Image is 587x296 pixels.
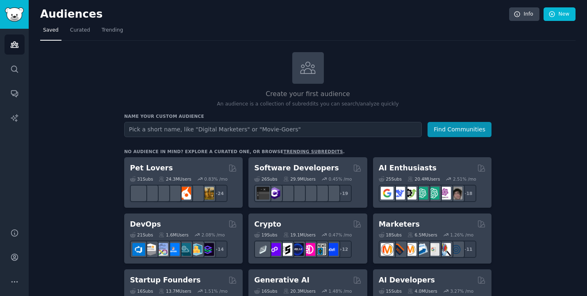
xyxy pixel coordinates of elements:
h2: AI Developers [379,275,435,285]
div: 1.48 % /mo [329,288,352,294]
img: defiblockchain [303,243,315,256]
a: Info [509,7,539,21]
div: + 11 [459,241,476,258]
h2: Create your first audience [124,89,491,99]
img: web3 [291,243,304,256]
a: Curated [67,24,93,41]
div: 0.45 % /mo [329,176,352,182]
div: + 14 [210,241,228,258]
div: 24.3M Users [159,176,191,182]
div: 20.4M Users [407,176,440,182]
img: bigseo [392,243,405,256]
img: csharp [268,187,281,200]
img: elixir [325,187,338,200]
button: Find Communities [428,122,491,137]
img: reactnative [303,187,315,200]
a: New [544,7,576,21]
span: Saved [43,27,59,34]
img: GummySearch logo [5,7,24,22]
img: 0xPolygon [268,243,281,256]
div: 19.1M Users [283,232,316,238]
img: cockatiel [178,187,191,200]
span: Trending [102,27,123,34]
img: content_marketing [381,243,394,256]
img: ballpython [144,187,157,200]
img: azuredevops [132,243,145,256]
h2: AI Enthusiasts [379,163,437,173]
div: 1.26 % /mo [450,232,473,238]
img: googleads [427,243,439,256]
div: 0.47 % /mo [329,232,352,238]
h2: Startup Founders [130,275,200,285]
h2: Audiences [40,8,509,21]
h3: Name your custom audience [124,113,491,119]
img: learnjavascript [280,187,292,200]
img: AskComputerScience [314,187,327,200]
img: PlatformEngineers [201,243,214,256]
img: ethfinance [257,243,269,256]
input: Pick a short name, like "Digital Marketers" or "Movie-Goers" [124,122,422,137]
h2: DevOps [130,219,161,229]
img: turtle [167,187,180,200]
div: 16 Sub s [254,288,277,294]
img: DevOpsLinks [167,243,180,256]
img: dogbreed [201,187,214,200]
img: ethstaker [280,243,292,256]
div: 25 Sub s [379,176,402,182]
img: CryptoNews [314,243,327,256]
div: No audience in mind? Explore a curated one, or browse . [124,149,345,154]
img: leopardgeckos [155,187,168,200]
img: AWS_Certified_Experts [144,243,157,256]
a: trending subreddits [283,149,343,154]
img: Docker_DevOps [155,243,168,256]
div: 0.83 % /mo [204,176,228,182]
h2: Generative AI [254,275,309,285]
img: herpetology [132,187,145,200]
div: + 24 [210,185,228,202]
div: 16 Sub s [130,288,153,294]
img: iOSProgramming [291,187,304,200]
div: 4.0M Users [407,288,437,294]
div: + 19 [334,185,352,202]
h2: Software Developers [254,163,339,173]
div: + 12 [334,241,352,258]
img: GoogleGeminiAI [381,187,394,200]
p: An audience is a collection of subreddits you can search/analyze quickly [124,101,491,108]
div: 20.3M Users [283,288,316,294]
a: Saved [40,24,61,41]
img: software [257,187,269,200]
img: ArtificalIntelligence [450,187,462,200]
div: 1.51 % /mo [204,288,228,294]
div: 2.08 % /mo [202,232,225,238]
img: DeepSeek [392,187,405,200]
img: OpenAIDev [438,187,451,200]
img: chatgpt_prompts_ [427,187,439,200]
h2: Pet Lovers [130,163,173,173]
div: 31 Sub s [130,176,153,182]
img: Emailmarketing [415,243,428,256]
img: aws_cdk [190,243,202,256]
div: 15 Sub s [379,288,402,294]
h2: Crypto [254,219,281,229]
img: AItoolsCatalog [404,187,416,200]
div: 19 Sub s [254,232,277,238]
div: 2.51 % /mo [453,176,476,182]
span: Curated [70,27,90,34]
div: 18 Sub s [379,232,402,238]
div: 6.5M Users [407,232,437,238]
img: MarketingResearch [438,243,451,256]
img: OnlineMarketing [450,243,462,256]
div: 21 Sub s [130,232,153,238]
img: platformengineering [178,243,191,256]
img: defi_ [325,243,338,256]
div: 26 Sub s [254,176,277,182]
img: PetAdvice [190,187,202,200]
div: 3.27 % /mo [450,288,473,294]
div: 1.6M Users [159,232,189,238]
img: chatgpt_promptDesign [415,187,428,200]
h2: Marketers [379,219,420,229]
img: AskMarketing [404,243,416,256]
div: 29.9M Users [283,176,316,182]
a: Trending [99,24,126,41]
div: + 18 [459,185,476,202]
